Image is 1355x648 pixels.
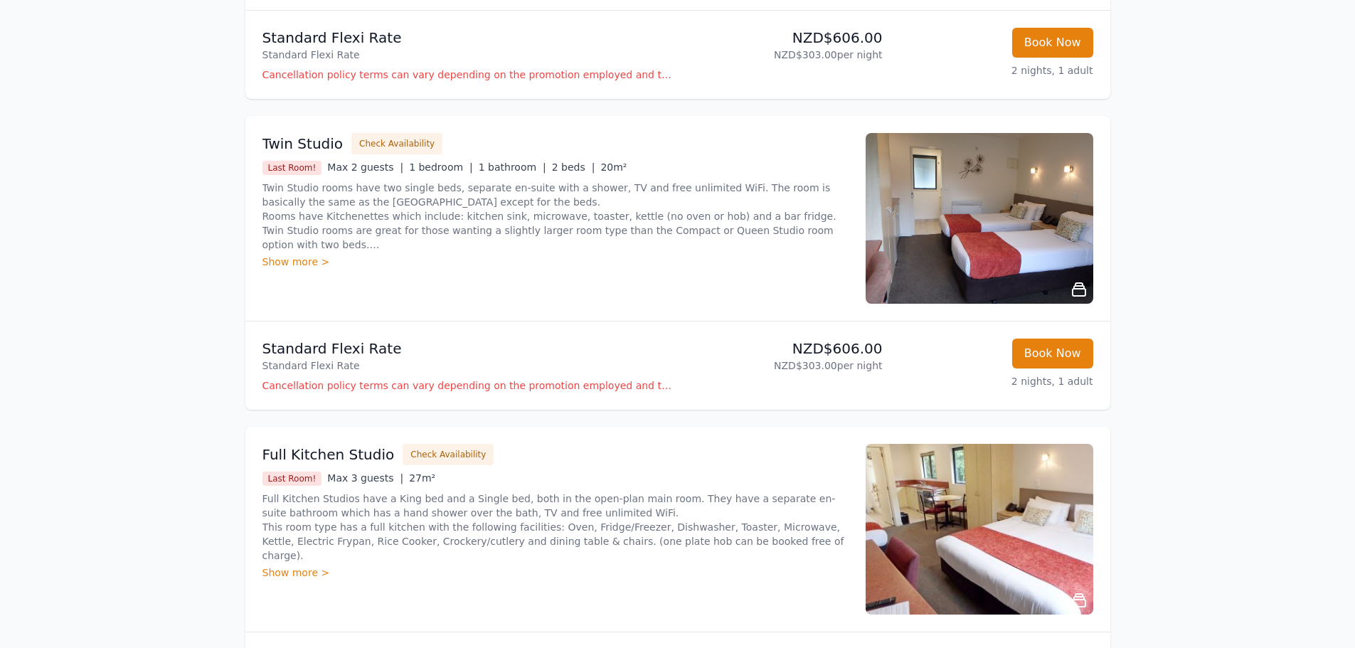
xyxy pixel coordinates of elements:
p: NZD$303.00 per night [684,48,883,62]
span: 20m² [600,161,627,173]
p: Standard Flexi Rate [262,339,672,358]
h3: Twin Studio [262,134,344,154]
button: Book Now [1012,339,1093,368]
p: NZD$606.00 [684,28,883,48]
span: 1 bedroom | [409,161,473,173]
div: Show more > [262,565,849,580]
p: Standard Flexi Rate [262,48,672,62]
p: Full Kitchen Studios have a King bed and a Single bed, both in the open-plan main room. They have... [262,492,849,563]
span: Last Room! [262,472,322,486]
button: Check Availability [403,444,494,465]
span: Max 2 guests | [327,161,403,173]
p: Standard Flexi Rate [262,28,672,48]
span: Last Room! [262,161,322,175]
p: Standard Flexi Rate [262,358,672,373]
p: Twin Studio rooms have two single beds, separate en-suite with a shower, TV and free unlimited Wi... [262,181,849,252]
p: Cancellation policy terms can vary depending on the promotion employed and the time of stay of th... [262,68,672,82]
p: 2 nights, 1 adult [894,374,1093,388]
button: Check Availability [351,133,442,154]
span: Max 3 guests | [327,472,403,484]
span: 1 bathroom | [479,161,546,173]
h3: Full Kitchen Studio [262,445,395,464]
div: Show more > [262,255,849,269]
span: 2 beds | [552,161,595,173]
p: NZD$303.00 per night [684,358,883,373]
p: NZD$606.00 [684,339,883,358]
button: Book Now [1012,28,1093,58]
p: 2 nights, 1 adult [894,63,1093,78]
p: Cancellation policy terms can vary depending on the promotion employed and the time of stay of th... [262,378,672,393]
span: 27m² [409,472,435,484]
